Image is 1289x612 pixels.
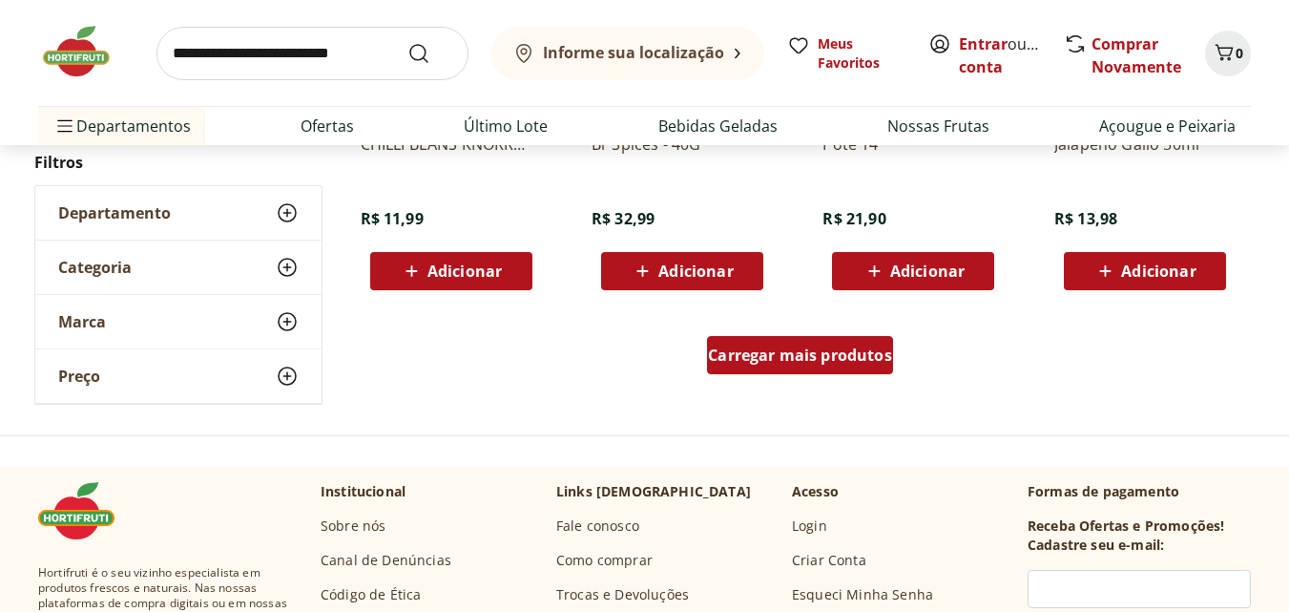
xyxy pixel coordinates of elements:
span: ou [959,32,1044,78]
h3: Receba Ofertas e Promoções! [1028,517,1224,536]
button: Adicionar [370,252,532,290]
span: R$ 13,98 [1054,208,1117,229]
span: Categoria [58,258,132,277]
h2: Filtros [34,143,322,181]
img: Hortifruti [38,482,134,539]
span: R$ 21,90 [822,208,885,229]
span: Adicionar [890,264,965,279]
span: Adicionar [427,264,502,279]
span: R$ 11,99 [361,208,424,229]
button: Menu [53,103,76,149]
p: Links [DEMOGRAPHIC_DATA] [556,482,751,501]
button: Adicionar [1064,252,1226,290]
span: Meus Favoritos [818,34,905,73]
a: Esqueci Minha Senha [792,585,933,604]
span: R$ 32,99 [592,208,655,229]
button: Marca [35,295,322,348]
a: Código de Ética [321,585,421,604]
p: Institucional [321,482,405,501]
a: Canal de Denúncias [321,551,451,570]
button: Adicionar [832,252,994,290]
b: Informe sua localização [543,42,724,63]
a: Criar Conta [792,551,866,570]
a: Último Lote [464,115,548,137]
a: Trocas e Devoluções [556,585,689,604]
input: search [156,27,468,80]
button: Categoria [35,241,322,294]
a: Meus Favoritos [787,34,905,73]
span: Adicionar [1121,264,1195,279]
a: Ofertas [301,115,354,137]
a: Carregar mais produtos [707,336,893,382]
a: Bebidas Geladas [658,115,778,137]
a: Fale conosco [556,517,639,536]
span: Preço [58,367,100,386]
span: Adicionar [658,264,733,279]
a: Nossas Frutas [887,115,989,137]
p: Formas de pagamento [1028,482,1251,501]
span: 0 [1236,44,1243,62]
button: Departamento [35,186,322,240]
button: Informe sua localização [491,27,764,80]
span: Departamento [58,203,171,222]
a: Sobre nós [321,517,385,536]
button: Submit Search [407,42,453,65]
a: Como comprar [556,551,653,570]
a: Entrar [959,33,1008,54]
button: Adicionar [601,252,763,290]
button: Preço [35,349,322,403]
a: Açougue e Peixaria [1099,115,1236,137]
span: Departamentos [53,103,191,149]
button: Carrinho [1205,31,1251,76]
span: Carregar mais produtos [708,348,892,363]
a: Comprar Novamente [1091,33,1181,77]
img: Hortifruti [38,23,134,80]
p: Acesso [792,482,839,501]
h3: Cadastre seu e-mail: [1028,536,1164,555]
a: Login [792,517,827,536]
a: Criar conta [959,33,1064,77]
span: Marca [58,312,106,331]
